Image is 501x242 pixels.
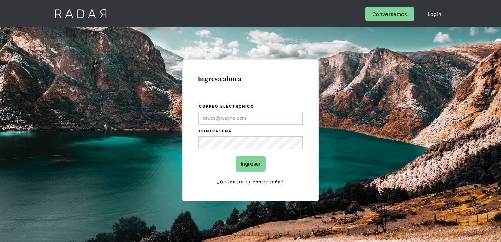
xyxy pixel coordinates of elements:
[236,156,266,172] input: Ingresar
[198,103,303,186] form: Login Form
[199,128,303,135] label: Contraseña
[198,178,303,186] a: ¿Olvidaste tu contraseña?
[198,112,303,125] input: bruce@wayne.com
[365,7,414,21] a: Conversemos
[421,7,449,21] a: Login
[198,75,303,82] h1: Ingresa ahora
[199,103,303,110] label: Correo electrónico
